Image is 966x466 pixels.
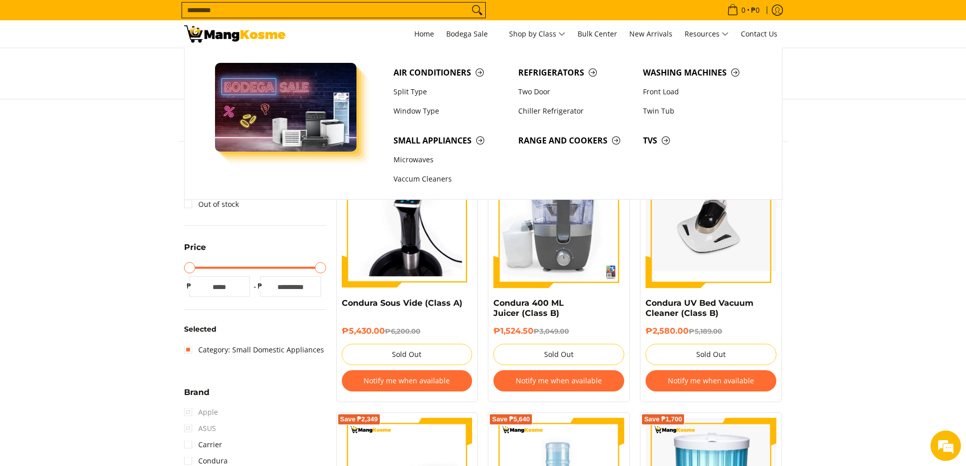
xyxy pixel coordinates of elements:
[578,29,617,39] span: Bulk Center
[629,29,672,39] span: New Arrivals
[446,28,497,41] span: Bodega Sale
[646,173,776,271] img: Condura UV Bed Vacuum Cleaner (Class B)
[518,134,633,147] span: Range and Cookers
[255,281,265,291] span: ₱
[184,342,324,358] a: Category: Small Domestic Appliances
[184,388,209,397] span: Brand
[689,327,722,335] del: ₱5,189.00
[388,63,513,82] a: Air Conditioners
[184,243,206,252] span: Price
[643,66,758,79] span: Washing Machines
[385,327,420,335] del: ₱6,200.00
[646,370,776,391] button: Notify me when available
[624,20,677,48] a: New Arrivals
[513,101,638,121] a: Chiller Refrigerator
[340,416,378,422] span: Save ₱2,349
[504,20,570,48] a: Shop by Class
[393,134,508,147] span: Small Appliances
[184,196,239,212] a: Out of stock
[638,82,763,101] a: Front Load
[184,325,326,334] h6: Selected
[513,131,638,150] a: Range and Cookers
[493,370,624,391] button: Notify me when available
[393,66,508,79] span: Air Conditioners
[184,243,206,259] summary: Open
[493,157,624,288] img: Condura 400 ML Juicer (Class B)
[184,281,194,291] span: ₱
[342,370,473,391] button: Notify me when available
[184,25,285,43] img: All Products - Home Appliances Warehouse Sale l Mang Kosme Small Domestic Appliances | Page 3
[342,326,473,336] h6: ₱5,430.00
[736,20,782,48] a: Contact Us
[749,7,761,14] span: ₱0
[646,298,754,318] a: Condura UV Bed Vacuum Cleaner (Class B)
[533,327,569,335] del: ₱3,049.00
[493,298,564,318] a: Condura 400 ML Juicer (Class B)
[388,131,513,150] a: Small Appliances
[492,416,530,422] span: Save ₱5,640
[388,170,513,189] a: Vaccum Cleaners
[184,404,218,420] span: Apple
[646,326,776,336] h6: ₱2,580.00
[638,101,763,121] a: Twin Tub
[342,157,473,288] img: Condura Sous Vide (Class A)
[740,7,747,14] span: 0
[685,28,729,41] span: Resources
[469,3,485,18] button: Search
[184,420,216,437] span: ASUS
[638,131,763,150] a: TVs
[184,437,222,453] a: Carrier
[388,101,513,121] a: Window Type
[493,344,624,365] button: Sold Out
[493,326,624,336] h6: ₱1,524.50
[646,344,776,365] button: Sold Out
[388,82,513,101] a: Split Type
[409,20,439,48] a: Home
[513,82,638,101] a: Two Door
[638,63,763,82] a: Washing Machines
[513,63,638,82] a: Refrigerators
[741,29,777,39] span: Contact Us
[215,63,357,152] img: Bodega Sale
[342,344,473,365] button: Sold Out
[644,416,682,422] span: Save ₱1,700
[388,150,513,169] a: Microwaves
[441,20,502,48] a: Bodega Sale
[184,388,209,404] summary: Open
[414,29,434,39] span: Home
[643,134,758,147] span: TVs
[296,20,782,48] nav: Main Menu
[342,298,462,308] a: Condura Sous Vide (Class A)
[724,5,763,16] span: •
[518,66,633,79] span: Refrigerators
[679,20,734,48] a: Resources
[573,20,622,48] a: Bulk Center
[509,28,565,41] span: Shop by Class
